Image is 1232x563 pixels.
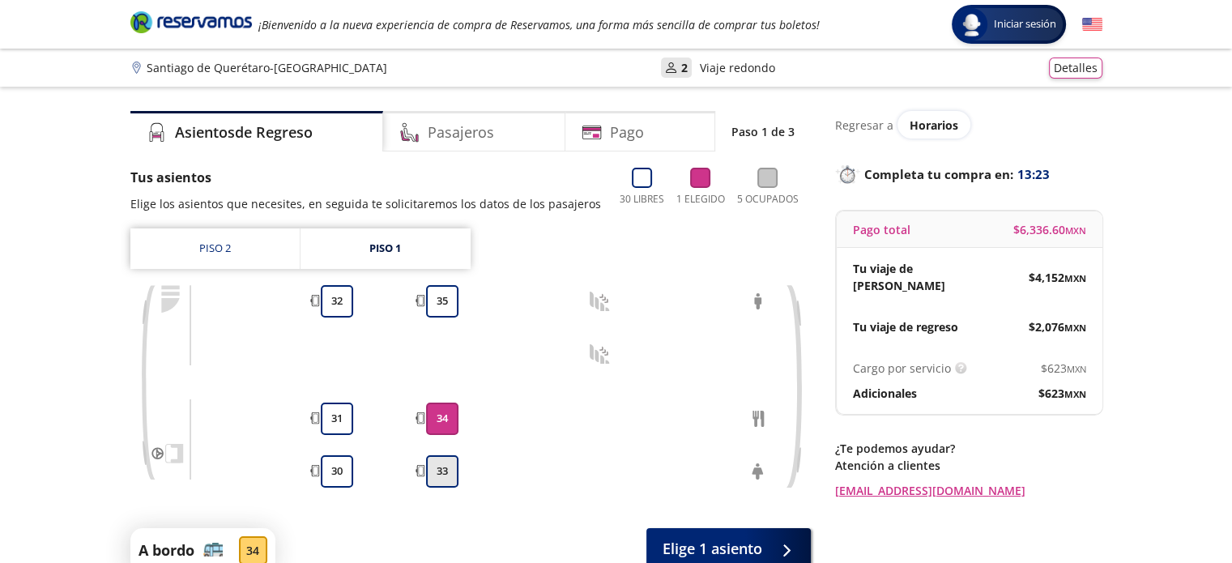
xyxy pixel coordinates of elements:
[1082,15,1102,35] button: English
[910,117,958,133] span: Horarios
[853,318,958,335] p: Tu viaje de regreso
[853,221,910,238] p: Pago total
[301,228,471,269] a: Piso 1
[1029,318,1086,335] span: $ 2,076
[321,455,353,488] button: 30
[835,111,1102,139] div: Regresar a ver horarios
[175,122,313,143] h4: Asientos de Regreso
[130,228,300,269] a: Piso 2
[835,482,1102,499] a: [EMAIL_ADDRESS][DOMAIN_NAME]
[835,457,1102,474] p: Atención a clientes
[1138,469,1216,547] iframe: Messagebird Livechat Widget
[321,285,353,318] button: 32
[853,260,970,294] p: Tu viaje de [PERSON_NAME]
[130,168,601,187] p: Tus asientos
[1038,385,1086,402] span: $ 623
[1064,322,1086,334] small: MXN
[130,195,601,212] p: Elige los asientos que necesites, en seguida te solicitaremos los datos de los pasajeros
[258,17,820,32] em: ¡Bienvenido a la nueva experiencia de compra de Reservamos, una forma más sencilla de comprar tus...
[620,192,664,207] p: 30 Libres
[147,59,387,76] p: Santiago de Querétaro - [GEOGRAPHIC_DATA]
[1064,272,1086,284] small: MXN
[681,59,688,76] p: 2
[139,540,194,561] p: A bordo
[428,122,494,143] h4: Pasajeros
[663,538,762,560] span: Elige 1 asiento
[426,403,458,435] button: 34
[731,123,795,140] p: Paso 1 de 3
[1049,58,1102,79] button: Detalles
[1065,224,1086,237] small: MXN
[610,122,644,143] h4: Pago
[835,163,1102,186] p: Completa tu compra en :
[1064,388,1086,400] small: MXN
[853,385,917,402] p: Adicionales
[737,192,799,207] p: 5 Ocupados
[676,192,725,207] p: 1 Elegido
[1017,165,1050,184] span: 13:23
[321,403,353,435] button: 31
[130,10,252,39] a: Brand Logo
[700,59,775,76] p: Viaje redondo
[835,440,1102,457] p: ¿Te podemos ayudar?
[1067,363,1086,375] small: MXN
[426,285,458,318] button: 35
[1013,221,1086,238] span: $ 6,336.60
[1041,360,1086,377] span: $ 623
[853,360,951,377] p: Cargo por servicio
[369,241,401,257] div: Piso 1
[1029,269,1086,286] span: $ 4,152
[130,10,252,34] i: Brand Logo
[426,455,458,488] button: 33
[987,16,1063,32] span: Iniciar sesión
[835,117,893,134] p: Regresar a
